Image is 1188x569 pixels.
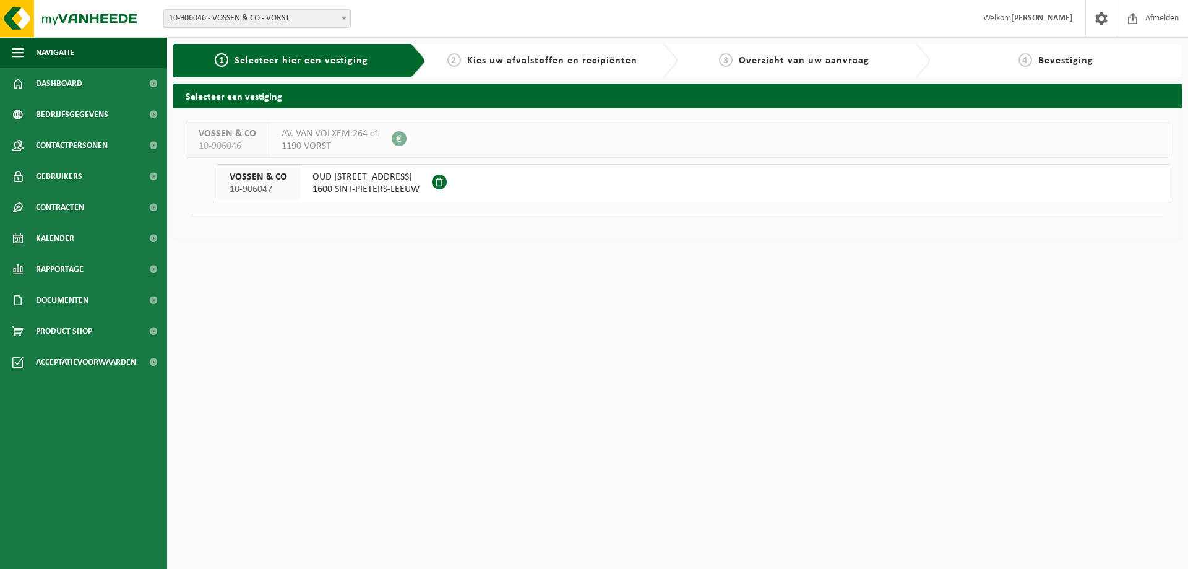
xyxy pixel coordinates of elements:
span: Dashboard [36,68,82,99]
span: 10-906046 [199,140,256,152]
button: VOSSEN & CO 10-906047 OUD [STREET_ADDRESS]1600 SINT-PIETERS-LEEUW [217,164,1169,201]
span: Acceptatievoorwaarden [36,347,136,378]
span: 1600 SINT-PIETERS-LEEUW [312,183,420,196]
span: Navigatie [36,37,74,68]
span: 1 [215,53,228,67]
span: Contracten [36,192,84,223]
span: AV. VAN VOLXEM 264 c1 [282,128,379,140]
span: Selecteer hier een vestiging [235,56,368,66]
span: Product Shop [36,316,92,347]
span: 10-906047 [230,183,287,196]
span: 1190 VORST [282,140,379,152]
h2: Selecteer een vestiging [173,84,1182,108]
span: Documenten [36,285,88,316]
span: 10-906046 - VOSSEN & CO - VORST [164,10,350,27]
span: VOSSEN & CO [199,128,256,140]
span: VOSSEN & CO [230,171,287,183]
span: Contactpersonen [36,130,108,161]
span: Overzicht van uw aanvraag [739,56,869,66]
span: 4 [1018,53,1032,67]
span: Gebruikers [36,161,82,192]
span: 10-906046 - VOSSEN & CO - VORST [163,9,351,28]
span: Bevestiging [1038,56,1093,66]
strong: [PERSON_NAME] [1011,14,1073,23]
span: 3 [719,53,733,67]
span: Rapportage [36,254,84,285]
span: OUD [STREET_ADDRESS] [312,171,420,183]
span: 2 [447,53,461,67]
span: Kalender [36,223,74,254]
span: Bedrijfsgegevens [36,99,108,130]
span: Kies uw afvalstoffen en recipiënten [467,56,637,66]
